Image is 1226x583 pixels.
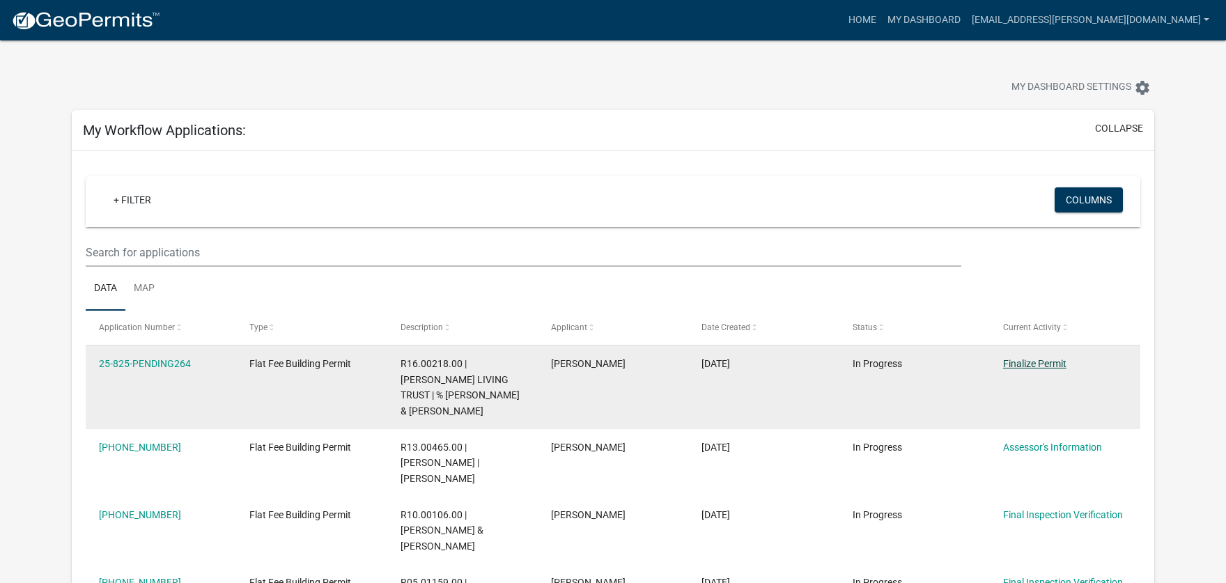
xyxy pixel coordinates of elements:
[99,442,181,453] a: [PHONE_NUMBER]
[551,322,587,332] span: Applicant
[1011,79,1131,96] span: My Dashboard Settings
[853,509,902,520] span: In Progress
[99,358,191,369] a: 25-825-PENDING264
[882,7,966,33] a: My Dashboard
[387,311,538,344] datatable-header-cell: Description
[1003,358,1066,369] a: Finalize Permit
[843,7,882,33] a: Home
[401,442,479,485] span: R13.00465.00 | TODD M HUGHLEY | MONICA E ZURN
[102,187,162,212] a: + Filter
[86,311,236,344] datatable-header-cell: Application Number
[86,238,961,267] input: Search for applications
[688,311,839,344] datatable-header-cell: Date Created
[401,358,520,417] span: R16.00218.00 | MARTIN LIVING TRUST | % JOHN C & GRETA ANN MARTIN
[99,322,175,332] span: Application Number
[236,311,387,344] datatable-header-cell: Type
[1134,79,1151,96] i: settings
[401,509,483,552] span: R10.00106.00 | RONALD W & KATHY T ARENS
[966,7,1215,33] a: [EMAIL_ADDRESS][PERSON_NAME][DOMAIN_NAME]
[99,509,181,520] a: [PHONE_NUMBER]
[853,442,902,453] span: In Progress
[701,509,730,520] span: 08/01/2025
[701,358,730,369] span: 09/08/2025
[839,311,989,344] datatable-header-cell: Status
[125,267,163,311] a: Map
[538,311,688,344] datatable-header-cell: Applicant
[1000,74,1162,101] button: My Dashboard Settingssettings
[853,358,902,369] span: In Progress
[990,311,1140,344] datatable-header-cell: Current Activity
[1003,442,1102,453] a: Assessor's Information
[1003,322,1061,332] span: Current Activity
[551,442,626,453] span: Tracy Kenyon
[249,442,351,453] span: Flat Fee Building Permit
[551,358,626,369] span: Tracy Kenyon
[86,267,125,311] a: Data
[401,322,443,332] span: Description
[1095,121,1143,136] button: collapse
[701,442,730,453] span: 08/11/2025
[701,322,750,332] span: Date Created
[1055,187,1123,212] button: Columns
[83,122,246,139] h5: My Workflow Applications:
[853,322,877,332] span: Status
[249,358,351,369] span: Flat Fee Building Permit
[249,322,267,332] span: Type
[249,509,351,520] span: Flat Fee Building Permit
[551,509,626,520] span: Tracy Kenyon
[1003,509,1123,520] a: Final Inspection Verification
